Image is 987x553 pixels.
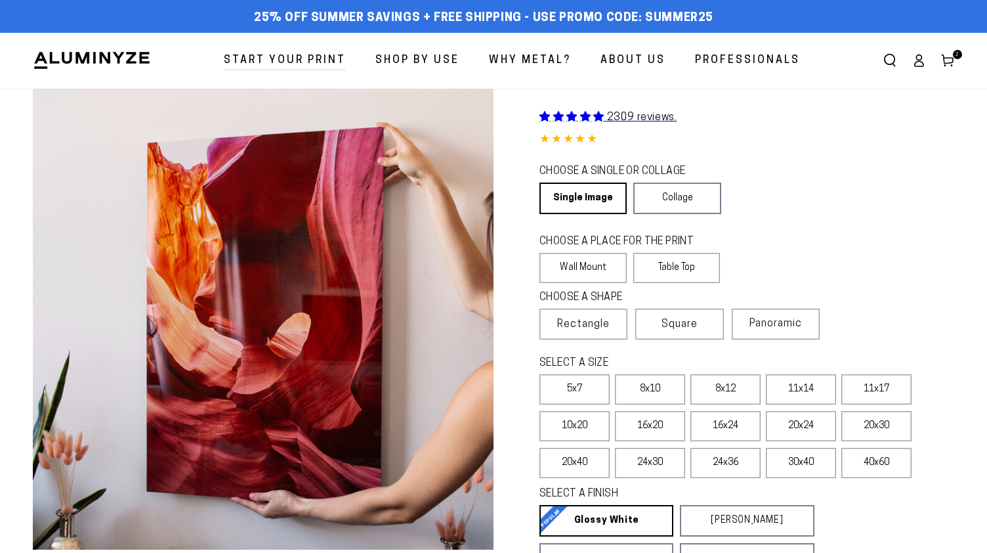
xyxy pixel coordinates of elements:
summary: Search our site [875,46,904,75]
span: Professionals [695,51,800,70]
label: 11x14 [766,374,836,405]
legend: CHOOSE A SINGLE OR COLLAGE [539,164,709,179]
legend: SELECT A FINISH [539,487,783,502]
span: Panoramic [749,319,802,329]
label: 16x24 [690,411,761,441]
label: 8x12 [690,374,761,405]
a: 2309 reviews. [539,112,677,123]
label: 40x60 [841,448,912,478]
a: Shop By Use [366,43,469,78]
label: 11x17 [841,374,912,405]
legend: CHOOSE A SHAPE [539,290,710,305]
a: [PERSON_NAME] [680,505,814,537]
label: 16x20 [615,411,685,441]
label: 20x30 [841,411,912,441]
label: 20x24 [766,411,836,441]
div: 4.85 out of 5.0 stars [539,131,954,150]
span: Square [661,317,698,332]
legend: CHOOSE A PLACE FOR THE PRINT [539,234,708,250]
span: About Us [600,51,665,70]
label: Table Top [633,253,721,283]
span: Rectangle [557,317,610,332]
label: Wall Mount [539,253,627,283]
a: Professionals [685,43,810,78]
img: Aluminyze [33,51,151,70]
label: 5x7 [539,374,610,405]
span: 2 [955,50,959,59]
label: 24x36 [690,448,761,478]
a: Single Image [539,183,627,214]
legend: SELECT A SIZE [539,356,783,371]
span: Shop By Use [375,51,459,70]
span: 25% off Summer Savings + Free Shipping - Use Promo Code: SUMMER25 [254,11,713,26]
label: 30x40 [766,448,836,478]
a: Start Your Print [214,43,356,78]
span: Start Your Print [224,51,346,70]
label: 20x40 [539,448,610,478]
label: 10x20 [539,411,610,441]
a: Glossy White [539,505,673,537]
span: Why Metal? [489,51,571,70]
label: 8x10 [615,374,685,405]
a: Why Metal? [479,43,581,78]
a: Collage [633,183,721,214]
a: About Us [591,43,675,78]
span: 2309 reviews. [607,112,677,123]
label: 24x30 [615,448,685,478]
